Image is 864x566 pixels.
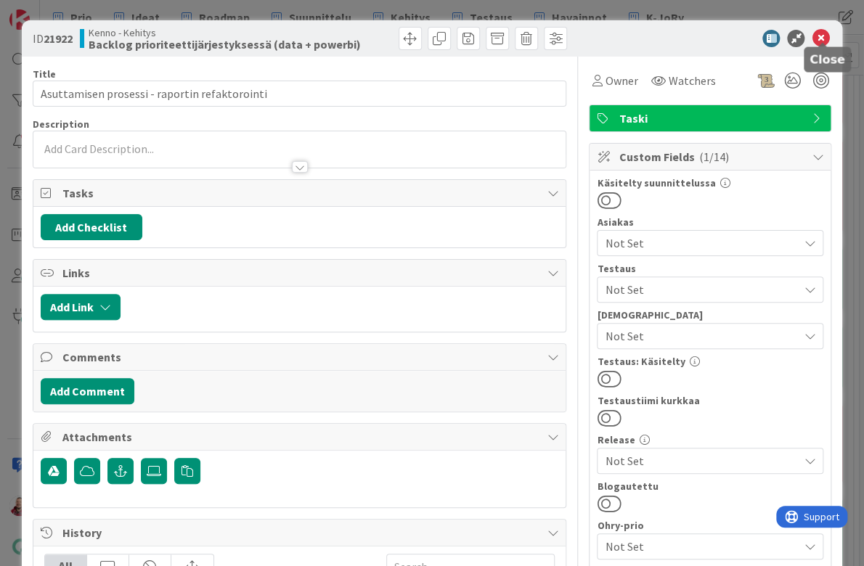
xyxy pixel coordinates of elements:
[597,263,823,274] div: Testaus
[605,452,798,469] span: Not Set
[597,520,823,530] div: Ohry-prio
[597,395,823,406] div: Testaustiimi kurkkaa
[597,481,823,491] div: Blogautettu
[41,294,121,320] button: Add Link
[33,81,567,107] input: type card name here...
[33,118,89,131] span: Description
[605,536,791,557] span: Not Set
[605,72,637,89] span: Owner
[62,348,540,366] span: Comments
[605,327,798,345] span: Not Set
[89,27,361,38] span: Kenno - Kehitys
[62,524,540,541] span: History
[33,30,73,47] span: ID
[28,2,63,20] span: Support
[41,378,134,404] button: Add Comment
[62,264,540,282] span: Links
[597,435,823,445] div: Release
[33,67,56,81] label: Title
[597,356,823,366] div: Testaus: Käsitelty
[597,217,823,227] div: Asiakas
[605,234,798,252] span: Not Set
[605,281,798,298] span: Not Set
[810,53,845,67] h5: Close
[44,31,73,46] b: 21922
[41,214,142,240] button: Add Checklist
[89,38,361,50] b: Backlog prioriteettijärjestyksessä (data + powerbi)
[668,72,715,89] span: Watchers
[619,148,804,165] span: Custom Fields
[597,310,823,320] div: [DEMOGRAPHIC_DATA]
[698,149,728,164] span: ( 1/14 )
[619,110,804,127] span: Taski
[62,184,540,202] span: Tasks
[597,178,823,188] div: Käsitelty suunnittelussa
[62,428,540,446] span: Attachments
